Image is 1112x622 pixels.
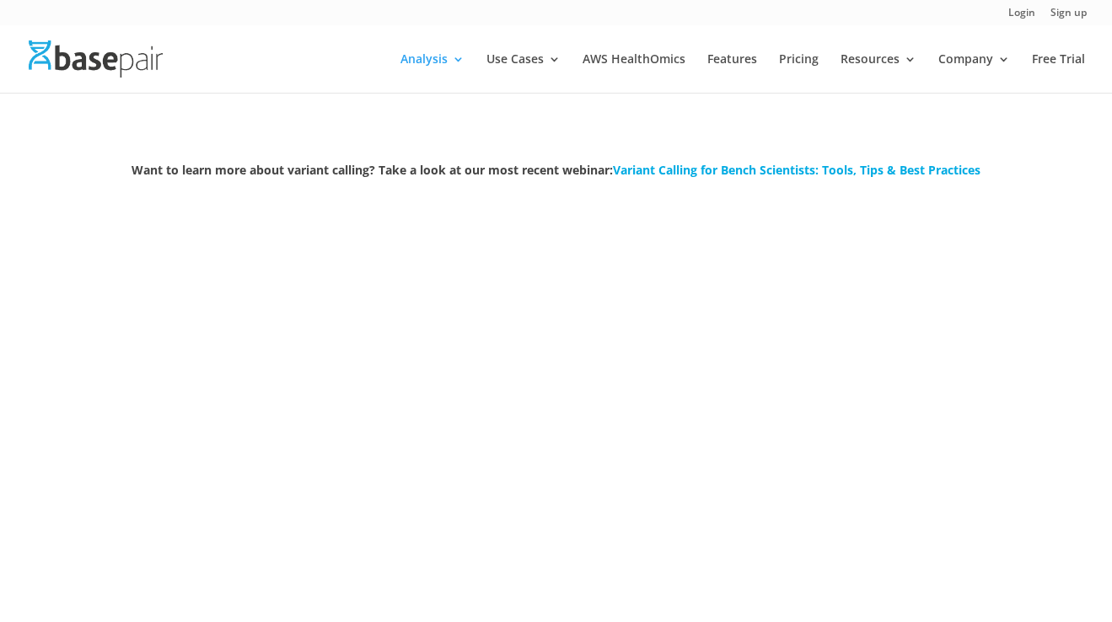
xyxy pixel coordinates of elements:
[424,399,688,432] h3: Publication-ready visual reports
[400,53,465,93] a: Analysis
[613,162,980,178] a: Variant Calling for Bench Scientists: Tools, Tips & Best Practices
[111,399,375,432] h3: Zero code knowledge required
[707,53,757,93] a: Features
[111,432,375,544] p: Never used NGS data analysis tools? No problem. Basepair’s automated NGS data analysis platform r...
[737,432,1001,532] p: Planning to run a single sample or a thousand? No matter how many DNA-Seq samples you need to ana...
[1050,8,1087,25] a: Sign up
[779,53,819,93] a: Pricing
[486,53,561,93] a: Use Cases
[938,53,1010,93] a: Company
[279,314,833,344] strong: Automated DNA sequence analysis for researchers
[29,40,163,77] img: Basepair
[583,53,685,93] a: AWS HealthOmics
[1032,53,1085,93] a: Free Trial
[737,399,1001,432] h3: Unlimited scalability
[132,162,980,178] strong: Want to learn more about variant calling? Take a look at our most recent webinar:
[1008,8,1035,25] a: Login
[841,53,916,93] a: Resources
[424,432,688,532] p: High-quality interactive figures and flexible data-exploration tools are available upon analysis ...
